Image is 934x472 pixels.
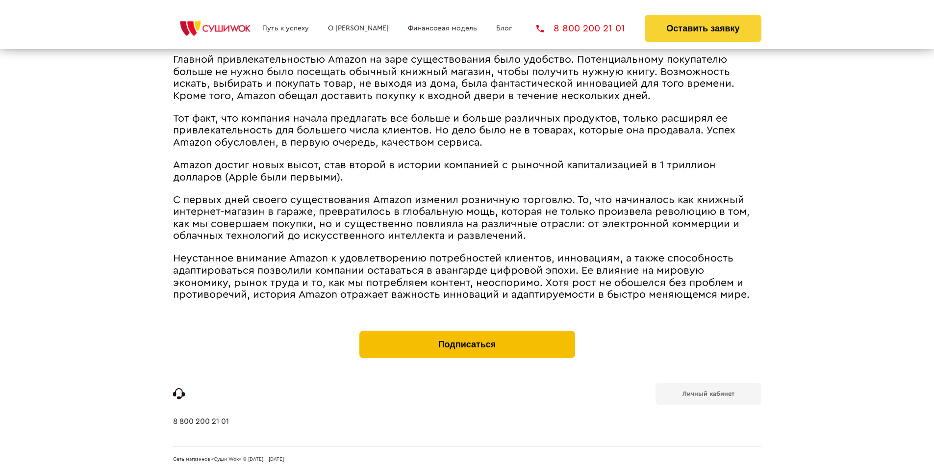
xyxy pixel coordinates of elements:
button: Оставить заявку [645,15,761,42]
span: Главной привлекательностью Amazon на заре существования было удобство. Потенциальному покупателю ... [173,54,734,101]
span: Amazon достиг новых высот, став второй в истории компанией с рыночной капитализацией в 1 триллион... [173,160,716,183]
a: Путь к успеху [262,25,309,32]
button: Подписаться [359,331,575,358]
b: Личный кабинет [682,391,734,397]
a: Личный кабинет [656,383,761,405]
span: С первых дней своего существования Amazon изменил розничную торговлю. То, что начиналось как книж... [173,195,750,241]
a: О [PERSON_NAME] [328,25,389,32]
a: Блог [496,25,512,32]
a: 8 800 200 21 01 [536,24,625,33]
span: Неустанное внимание Amazon к удовлетворению потребностей клиентов, инновациям, а также способност... [173,253,750,300]
a: Финансовая модель [408,25,477,32]
span: Тот факт, что компания начала предлагать все больше и больше различных продуктов, только расширял... [173,113,735,148]
span: Сеть магазинов «Суши Wok» © [DATE] - [DATE] [173,457,284,463]
span: 8 800 200 21 01 [554,24,625,33]
a: 8 800 200 21 01 [173,417,229,446]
